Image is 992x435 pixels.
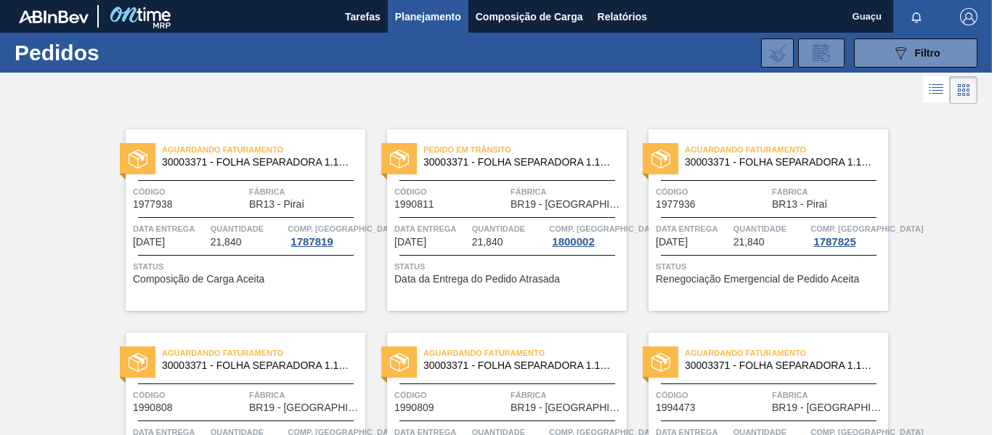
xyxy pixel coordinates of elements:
[656,388,768,402] span: Código
[772,199,827,210] span: BR13 - Piraí
[923,76,950,104] div: Visão em Lista
[395,8,461,25] span: Planejamento
[915,47,940,59] span: Filtro
[656,274,859,285] span: Renegociação Emergencial de Pedido Aceita
[549,236,597,248] div: 1800002
[472,237,503,248] span: 21,840
[133,199,173,210] span: 1977938
[394,402,434,413] span: 1990809
[772,388,885,402] span: Fábrica
[15,44,218,61] h1: Pedidos
[685,142,888,157] span: Aguardando Faturamento
[598,8,647,25] span: Relatórios
[656,184,768,199] span: Código
[129,353,147,372] img: status
[394,259,623,274] span: Status
[394,199,434,210] span: 1990811
[685,346,888,360] span: Aguardando Faturamento
[249,199,304,210] span: BR13 - Piraí
[893,7,940,27] button: Notificações
[772,402,885,413] span: BR19 - Nova Rio
[129,150,147,168] img: status
[133,274,264,285] span: Composição de Carga Aceita
[960,8,977,25] img: Logout
[761,38,794,68] div: Importar Negociações dos Pedidos
[19,10,89,23] img: TNhmsLtSVTkK8tSr43FrP2fwEKptu5GPRR3wAAAABJRU5ErkJggg==
[685,157,877,168] span: 30003371 - FOLHA SEPARADORA 1.175 mm x 980 mm;
[651,150,670,168] img: status
[133,184,245,199] span: Código
[423,157,615,168] span: 30003371 - FOLHA SEPARADORA 1.175 mm x 980 mm;
[288,221,400,236] span: Comp. Carga
[211,221,285,236] span: Quantidade
[476,8,583,25] span: Composição de Carga
[656,221,730,236] span: Data entrega
[651,353,670,372] img: status
[656,199,696,210] span: 1977936
[656,237,688,248] span: 14/08/2025
[854,38,977,68] button: Filtro
[133,402,173,413] span: 1990808
[394,274,560,285] span: Data da Entrega do Pedido Atrasada
[288,236,336,248] div: 1787819
[394,221,468,236] span: Data entrega
[511,388,623,402] span: Fábrica
[162,142,365,157] span: Aguardando Faturamento
[423,346,627,360] span: Aguardando Faturamento
[810,221,923,236] span: Comp. Carga
[104,129,365,311] a: statusAguardando Faturamento30003371 - FOLHA SEPARADORA 1.175 mm x 980 mm;Código1977938FábricaBR1...
[394,237,426,248] span: 09/08/2025
[656,402,696,413] span: 1994473
[394,184,507,199] span: Código
[394,388,507,402] span: Código
[549,221,623,248] a: Comp. [GEOGRAPHIC_DATA]1800002
[162,360,354,371] span: 30003371 - FOLHA SEPARADORA 1.175 mm x 980 mm;
[511,199,623,210] span: BR19 - Nova Rio
[365,129,627,311] a: statusPedido em Trânsito30003371 - FOLHA SEPARADORA 1.175 mm x 980 mm;Código1990811FábricaBR19 - ...
[511,402,623,413] span: BR19 - Nova Rio
[733,237,765,248] span: 21,840
[133,388,245,402] span: Código
[810,236,858,248] div: 1787825
[798,38,845,68] div: Solicitação de Revisão de Pedidos
[288,221,362,248] a: Comp. [GEOGRAPHIC_DATA]1787819
[472,221,546,236] span: Quantidade
[249,184,362,199] span: Fábrica
[733,221,808,236] span: Quantidade
[423,142,627,157] span: Pedido em Trânsito
[423,360,615,371] span: 30003371 - FOLHA SEPARADORA 1.175 mm x 980 mm;
[133,259,362,274] span: Status
[249,402,362,413] span: BR19 - Nova Rio
[810,221,885,248] a: Comp. [GEOGRAPHIC_DATA]1787825
[772,184,885,199] span: Fábrica
[162,346,365,360] span: Aguardando Faturamento
[950,76,977,104] div: Visão em Cards
[162,157,354,168] span: 30003371 - FOLHA SEPARADORA 1.175 mm x 980 mm;
[627,129,888,311] a: statusAguardando Faturamento30003371 - FOLHA SEPARADORA 1.175 mm x 980 mm;Código1977936FábricaBR1...
[656,259,885,274] span: Status
[345,8,381,25] span: Tarefas
[390,150,409,168] img: status
[685,360,877,371] span: 30003371 - FOLHA SEPARADORA 1.175 mm x 980 mm;
[511,184,623,199] span: Fábrica
[390,353,409,372] img: status
[133,221,207,236] span: Data entrega
[211,237,242,248] span: 21,840
[249,388,362,402] span: Fábrica
[549,221,662,236] span: Comp. Carga
[133,237,165,248] span: 01/08/2025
